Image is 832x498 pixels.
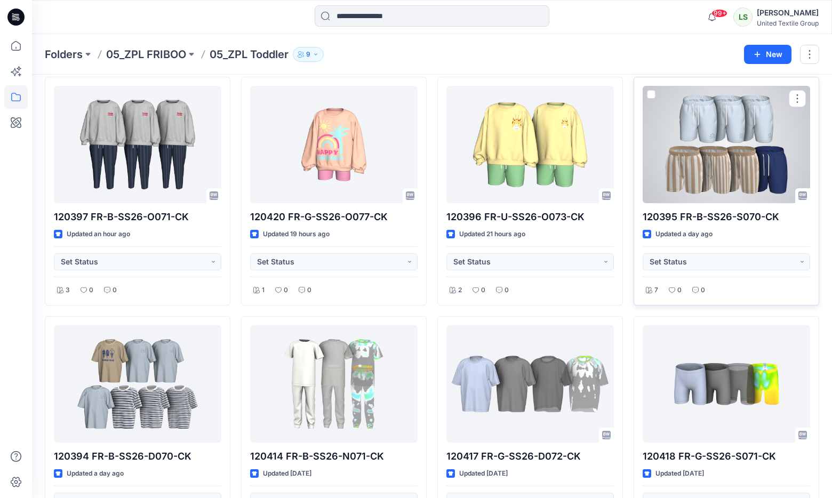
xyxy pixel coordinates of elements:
p: 120394 FR-B-SS26-D070-CK [54,449,221,464]
p: 120420 FR-G-SS26-O077-CK [250,210,418,224]
a: 120417 FR-G-SS26-D072-CK [446,325,614,443]
a: 120418 FR-G-SS26-S071-CK [643,325,810,443]
p: 120417 FR-G-SS26-D072-CK [446,449,614,464]
p: 1 [262,285,265,296]
div: United Textile Group [757,19,819,27]
p: 0 [481,285,485,296]
p: Updated 21 hours ago [459,229,525,240]
p: 0 [701,285,705,296]
p: 0 [505,285,509,296]
p: 05_ZPL Toddler [210,47,289,62]
p: 2 [458,285,462,296]
a: 120396 FR-U-SS26-O073-CK [446,86,614,203]
p: 0 [89,285,93,296]
p: Updated a day ago [655,229,713,240]
p: 0 [307,285,311,296]
button: New [744,45,791,64]
p: 120397 FR-B-SS26-O071-CK [54,210,221,224]
p: Updated 19 hours ago [263,229,330,240]
p: 120414 FR-B-SS26-N071-CK [250,449,418,464]
p: 120396 FR-U-SS26-O073-CK [446,210,614,224]
a: 05_ZPL FRIBOO [106,47,186,62]
p: 3 [66,285,70,296]
span: 99+ [711,9,727,18]
p: Updated an hour ago [67,229,130,240]
div: LS [733,7,753,27]
a: 120395 FR-B-SS26-S070-CK [643,86,810,203]
p: Updated [DATE] [655,468,704,479]
a: 120414 FR-B-SS26-N071-CK [250,325,418,443]
div: [PERSON_NAME] [757,6,819,19]
p: Updated a day ago [67,468,124,479]
p: 9 [306,49,310,60]
a: 120397 FR-B-SS26-O071-CK [54,86,221,203]
p: 7 [654,285,658,296]
p: Updated [DATE] [459,468,508,479]
p: Updated [DATE] [263,468,311,479]
p: 0 [113,285,117,296]
a: 120420 FR-G-SS26-O077-CK [250,86,418,203]
p: 120395 FR-B-SS26-S070-CK [643,210,810,224]
p: 120418 FR-G-SS26-S071-CK [643,449,810,464]
p: 0 [677,285,682,296]
p: 0 [284,285,288,296]
a: Folders [45,47,83,62]
a: 120394 FR-B-SS26-D070-CK [54,325,221,443]
button: 9 [293,47,324,62]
